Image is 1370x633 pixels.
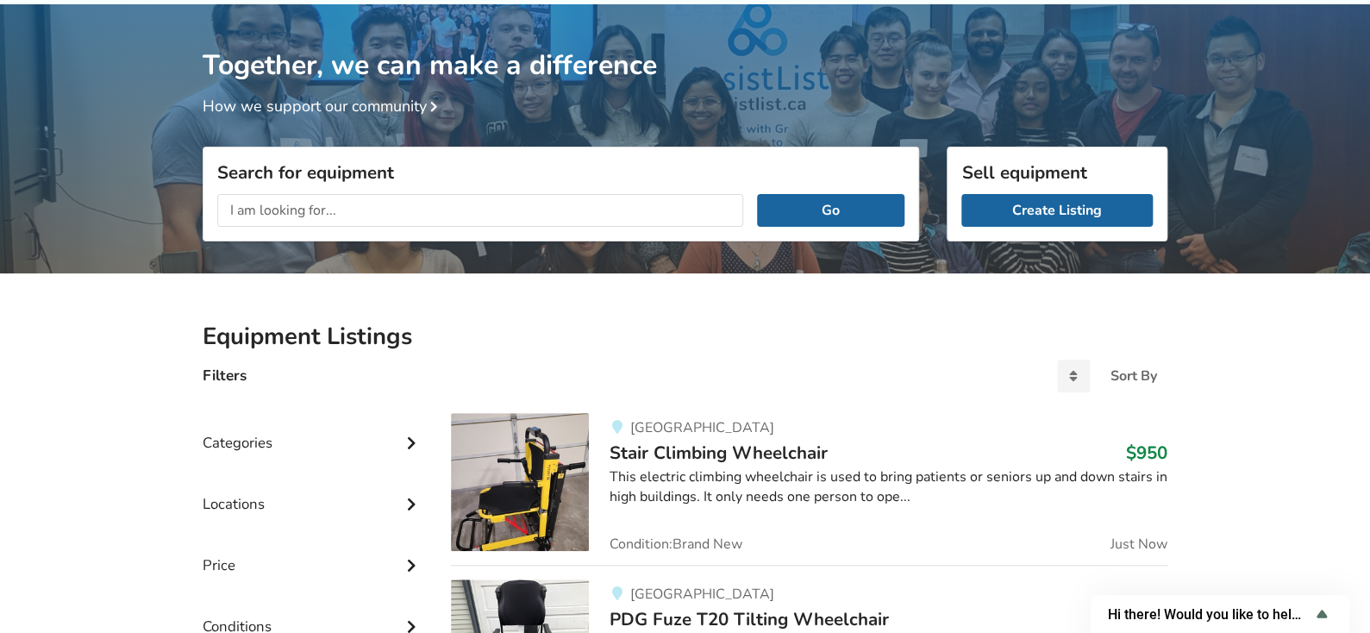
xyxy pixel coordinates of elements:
div: This electric climbing wheelchair is used to bring patients or seniors up and down stairs in high... [610,467,1167,507]
input: I am looking for... [217,194,743,227]
button: Show survey - Hi there! Would you like to help us improve AssistList? [1108,604,1332,624]
img: mobility-stair climbing wheelchair [451,413,589,551]
a: mobility-stair climbing wheelchair[GEOGRAPHIC_DATA]Stair Climbing Wheelchair$950This electric cli... [451,413,1167,565]
h3: Sell equipment [961,161,1153,184]
h2: Equipment Listings [203,322,1167,352]
span: [GEOGRAPHIC_DATA] [629,418,773,437]
h3: $950 [1126,442,1167,464]
span: Hi there! Would you like to help us improve AssistList? [1108,606,1311,623]
h1: Together, we can make a difference [203,4,1167,83]
button: Go [757,194,904,227]
div: Locations [203,461,423,522]
span: [GEOGRAPHIC_DATA] [629,585,773,604]
div: Categories [203,399,423,461]
span: PDG Fuze T20 Tilting Wheelchair [610,607,889,631]
span: Condition: Brand New [610,537,742,551]
span: Stair Climbing Wheelchair [610,441,828,465]
a: How we support our community [203,96,444,116]
span: Just Now [1110,537,1167,551]
h3: Search for equipment [217,161,904,184]
h4: Filters [203,366,247,385]
a: Create Listing [961,194,1153,227]
div: Price [203,522,423,583]
div: Sort By [1110,369,1157,383]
